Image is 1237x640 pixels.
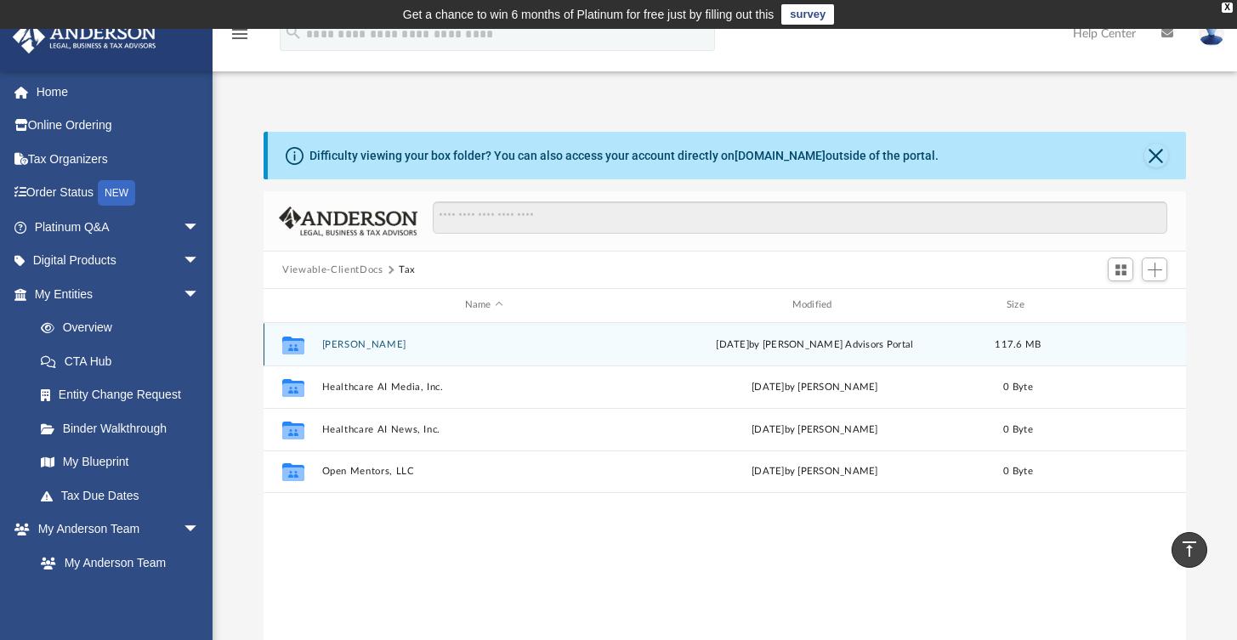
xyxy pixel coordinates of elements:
[24,378,225,412] a: Entity Change Request
[12,244,225,278] a: Digital Productsarrow_drop_down
[12,75,225,109] a: Home
[284,23,303,42] i: search
[1108,258,1133,281] button: Switch to Grid View
[271,297,314,313] div: id
[98,180,135,206] div: NEW
[1144,144,1168,167] button: Close
[183,210,217,245] span: arrow_drop_down
[282,263,383,278] button: Viewable-ClientDocs
[24,445,217,479] a: My Blueprint
[653,379,977,394] div: [DATE] by [PERSON_NAME]
[1142,258,1167,281] button: Add
[653,464,977,479] div: [DATE] by [PERSON_NAME]
[1199,21,1224,46] img: User Pic
[781,4,834,25] a: survey
[653,297,977,313] div: Modified
[322,424,646,435] button: Healthcare AI News, Inc.
[996,339,1041,348] span: 117.6 MB
[183,277,217,312] span: arrow_drop_down
[183,513,217,547] span: arrow_drop_down
[12,277,225,311] a: My Entitiesarrow_drop_down
[1003,424,1033,433] span: 0 Byte
[12,142,225,176] a: Tax Organizers
[1060,297,1179,313] div: id
[1222,3,1233,13] div: close
[322,382,646,393] button: Healthcare AI Media, Inc.
[653,422,977,437] div: [DATE] by [PERSON_NAME]
[1179,539,1200,559] i: vertical_align_top
[433,201,1167,234] input: Search files and folders
[322,339,646,350] button: [PERSON_NAME]
[12,109,225,143] a: Online Ordering
[12,176,225,211] a: Order StatusNEW
[24,411,225,445] a: Binder Walkthrough
[8,20,162,54] img: Anderson Advisors Platinum Portal
[12,513,217,547] a: My Anderson Teamarrow_drop_down
[984,297,1053,313] div: Size
[735,149,826,162] a: [DOMAIN_NAME]
[24,311,225,345] a: Overview
[1003,382,1033,391] span: 0 Byte
[399,263,416,278] button: Tax
[321,297,645,313] div: Name
[24,344,225,378] a: CTA Hub
[230,24,250,44] i: menu
[1172,532,1207,568] a: vertical_align_top
[653,337,977,352] div: [DATE] by [PERSON_NAME] Advisors Portal
[12,210,225,244] a: Platinum Q&Aarrow_drop_down
[322,466,646,477] button: Open Mentors, LLC
[230,32,250,44] a: menu
[24,479,225,513] a: Tax Due Dates
[403,4,775,25] div: Get a chance to win 6 months of Platinum for free just by filling out this
[309,147,939,165] div: Difficulty viewing your box folder? You can also access your account directly on outside of the p...
[24,580,217,634] a: [PERSON_NAME] System
[24,546,208,580] a: My Anderson Team
[1003,467,1033,476] span: 0 Byte
[183,244,217,279] span: arrow_drop_down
